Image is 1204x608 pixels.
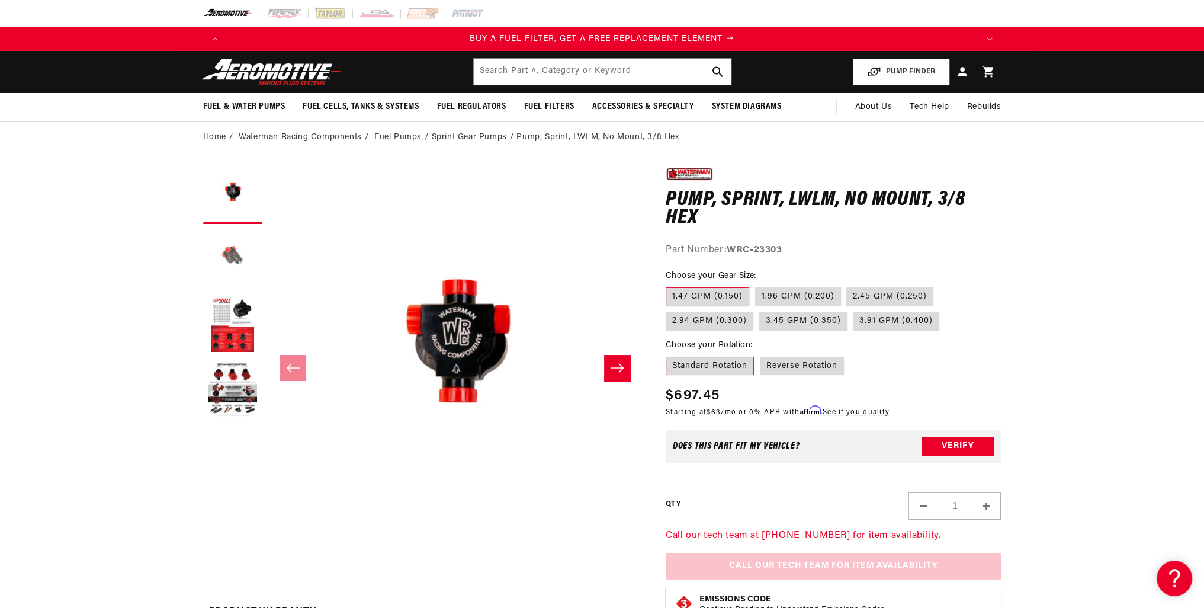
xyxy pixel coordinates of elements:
[901,93,958,121] summary: Tech Help
[203,165,642,571] media-gallery: Gallery Viewer
[958,93,1010,121] summary: Rebuilds
[203,295,262,354] button: Load image 3 in gallery view
[294,93,428,121] summary: Fuel Cells, Tanks & Systems
[303,101,419,113] span: Fuel Cells, Tanks & Systems
[705,59,731,85] button: search button
[470,34,723,43] span: BUY A FUEL FILTER, GET A FREE REPLACEMENT ELEMENT
[666,191,1001,228] h1: Pump, Sprint, LWLM, No Mount, 3/8 Hex
[666,270,757,282] legend: Choose your Gear Size:
[203,360,262,420] button: Load image 4 in gallery view
[592,101,694,113] span: Accessories & Specialty
[203,131,226,144] a: Home
[203,101,285,113] span: Fuel & Water Pumps
[755,287,841,306] label: 1.96 GPM (0.200)
[524,101,574,113] span: Fuel Filters
[707,409,721,416] span: $63
[855,103,892,111] span: About Us
[374,131,422,144] a: Fuel Pumps
[227,33,978,46] div: Announcement
[699,595,771,604] strong: Emissions Code
[853,312,939,331] label: 3.91 GPM (0.400)
[846,93,901,121] a: About Us
[666,312,753,331] label: 2.94 GPM (0.300)
[800,406,821,415] span: Affirm
[673,441,800,451] div: Does This part fit My vehicle?
[922,437,994,456] button: Verify
[280,355,306,381] button: Slide left
[666,385,720,407] span: $697.45
[203,230,262,289] button: Load image 2 in gallery view
[428,93,515,121] summary: Fuel Regulators
[978,27,1001,51] button: Translation missing: en.sections.announcements.next_announcement
[474,59,731,85] input: Search by Part Number, Category or Keyword
[194,93,294,121] summary: Fuel & Water Pumps
[203,165,262,224] button: Load image 1 in gallery view
[666,357,754,376] label: Standard Rotation
[666,531,940,540] a: Call our tech team at [PHONE_NUMBER] for item availability.
[727,245,782,255] strong: WRC-23303
[666,243,1001,258] div: Part Number:
[227,33,978,46] div: 2 of 4
[203,27,227,51] button: Translation missing: en.sections.announcements.previous_announcement
[516,131,679,144] li: Pump, Sprint, LWLM, No Mount, 3/8 Hex
[760,357,844,376] label: Reverse Rotation
[703,93,791,121] summary: System Diagrams
[846,287,933,306] label: 2.45 GPM (0.250)
[604,355,630,381] button: Slide right
[198,58,346,86] img: Aeromotive
[203,131,1001,144] nav: breadcrumbs
[666,500,680,510] label: QTY
[853,59,949,85] button: PUMP FINDER
[515,93,583,121] summary: Fuel Filters
[759,312,847,331] label: 3.45 GPM (0.350)
[666,407,890,418] p: Starting at /mo or 0% APR with .
[227,33,978,46] a: BUY A FUEL FILTER, GET A FREE REPLACEMENT ELEMENT
[432,131,517,144] li: Sprint Gear Pumps
[666,287,749,306] label: 1.47 GPM (0.150)
[437,101,506,113] span: Fuel Regulators
[712,101,782,113] span: System Diagrams
[967,101,1001,114] span: Rebuilds
[910,101,949,114] span: Tech Help
[239,131,362,144] a: Waterman Racing Components
[583,93,703,121] summary: Accessories & Specialty
[174,27,1031,51] slideshow-component: Translation missing: en.sections.announcements.announcement_bar
[823,409,890,416] a: See if you qualify - Learn more about Affirm Financing (opens in modal)
[666,339,753,351] legend: Choose your Rotation:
